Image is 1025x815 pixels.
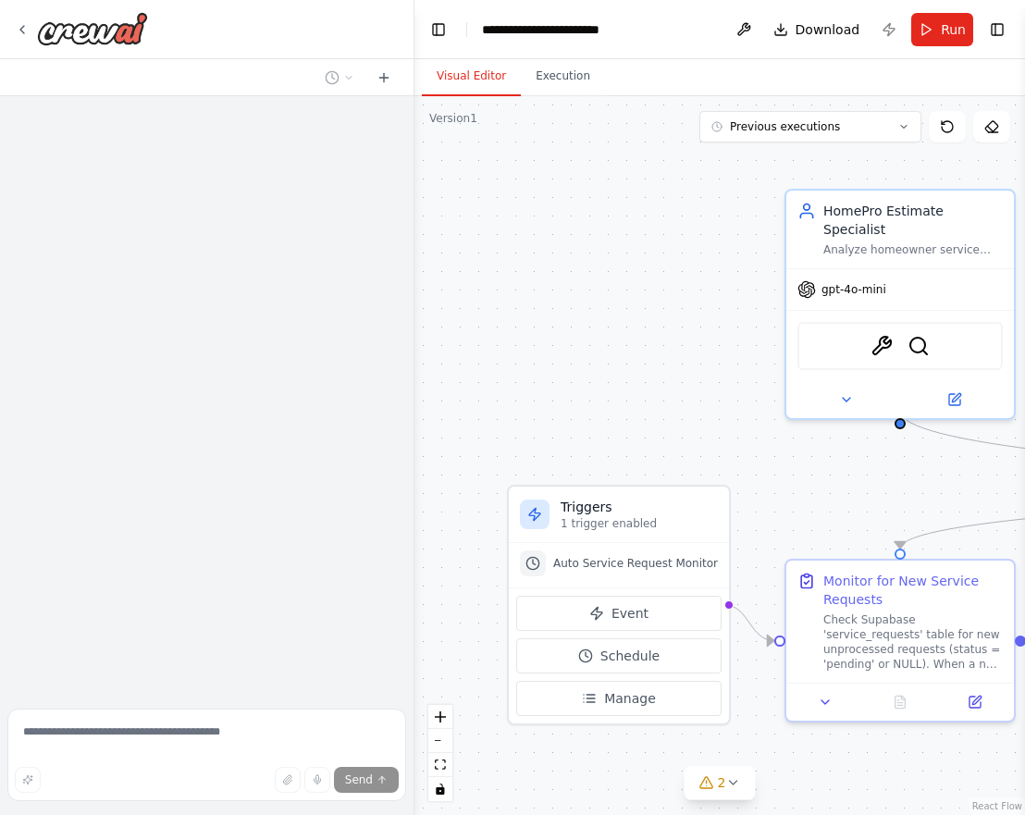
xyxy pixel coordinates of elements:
[823,242,1003,257] div: Analyze homeowner service requests including photos, videos, ZIP codes, urgency levels, and servi...
[422,57,521,96] button: Visual Editor
[699,111,921,142] button: Previous executions
[516,681,722,716] button: Manage
[823,612,1003,672] div: Check Supabase 'service_requests' table for new unprocessed requests (status = 'pending' or NULL)...
[724,596,774,650] g: Edge from triggers to 9d721a0e-65da-466e-9c54-d9277cf82fb6
[428,777,452,801] button: toggle interactivity
[823,572,1003,609] div: Monitor for New Service Requests
[521,57,605,96] button: Execution
[369,67,399,89] button: Start a new chat
[911,13,973,46] button: Run
[317,67,362,89] button: Switch to previous chat
[871,335,893,357] img: OCRTool
[611,604,648,623] span: Event
[766,13,868,46] button: Download
[428,705,452,729] button: zoom in
[600,647,660,665] span: Schedule
[304,767,330,793] button: Click to speak your automation idea
[345,772,373,787] span: Send
[685,766,756,800] button: 2
[984,17,1010,43] button: Show right sidebar
[902,389,1006,411] button: Open in side panel
[429,111,477,126] div: Version 1
[516,596,722,631] button: Event
[941,20,966,39] span: Run
[553,556,718,571] span: Auto Service Request Monitor
[718,773,726,792] span: 2
[784,189,1016,420] div: HomePro Estimate SpecialistAnalyze homeowner service requests including photos, videos, ZIP codes...
[482,20,599,39] nav: breadcrumb
[15,767,41,793] button: Improve this prompt
[908,335,930,357] img: SerplyWebSearchTool
[861,691,940,713] button: No output available
[943,691,1006,713] button: Open in side panel
[972,801,1022,811] a: React Flow attribution
[796,20,860,39] span: Download
[428,729,452,753] button: zoom out
[426,17,451,43] button: Hide left sidebar
[561,498,718,516] h3: Triggers
[334,767,399,793] button: Send
[428,753,452,777] button: fit view
[275,767,301,793] button: Upload files
[821,282,886,297] span: gpt-4o-mini
[37,12,148,45] img: Logo
[516,638,722,673] button: Schedule
[730,119,840,134] span: Previous executions
[823,202,1003,239] div: HomePro Estimate Specialist
[507,485,731,725] div: Triggers1 trigger enabledAuto Service Request MonitorEventScheduleManage
[604,689,656,708] span: Manage
[428,705,452,801] div: React Flow controls
[561,516,718,531] p: 1 trigger enabled
[784,559,1016,722] div: Monitor for New Service RequestsCheck Supabase 'service_requests' table for new unprocessed reque...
